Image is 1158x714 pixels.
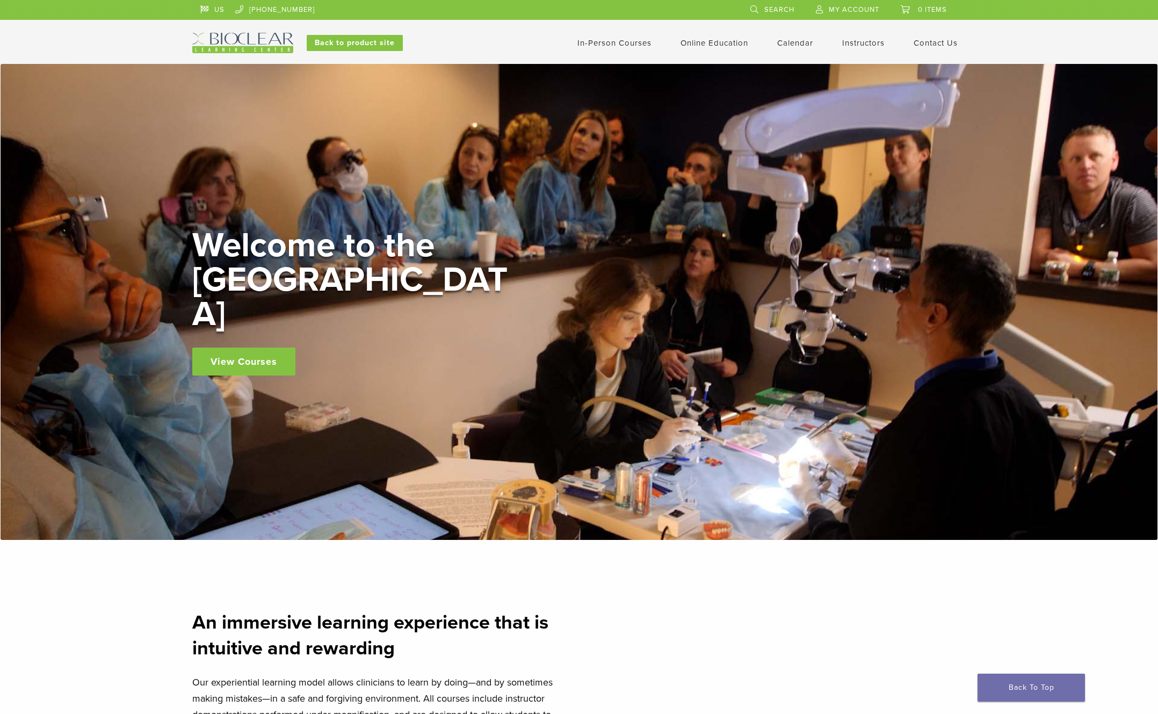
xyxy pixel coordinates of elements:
[307,35,403,51] a: Back to product site
[764,5,794,14] span: Search
[829,5,879,14] span: My Account
[914,38,958,48] a: Contact Us
[681,38,748,48] a: Online Education
[192,33,293,53] img: Bioclear
[577,38,652,48] a: In-Person Courses
[192,611,548,660] strong: An immersive learning experience that is intuitive and rewarding
[192,228,515,331] h2: Welcome to the [GEOGRAPHIC_DATA]
[842,38,885,48] a: Instructors
[192,348,295,376] a: View Courses
[978,674,1085,702] a: Back To Top
[777,38,813,48] a: Calendar
[918,5,947,14] span: 0 items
